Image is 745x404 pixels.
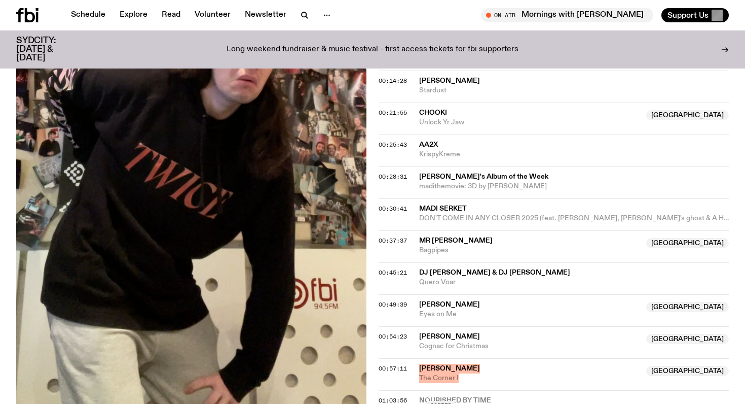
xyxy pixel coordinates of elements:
[661,8,729,22] button: Support Us
[667,11,709,20] span: Support Us
[419,205,467,212] span: Madi Serket
[419,77,480,84] span: [PERSON_NAME]
[419,172,723,182] span: [PERSON_NAME]'s Album of the Week
[379,237,407,245] span: 00:37:37
[419,333,480,340] span: [PERSON_NAME]
[419,269,570,276] span: DJ [PERSON_NAME] & DJ [PERSON_NAME]
[379,205,407,213] span: 00:30:41
[419,374,640,383] span: The Corner I
[379,268,407,277] span: 00:45:21
[419,183,547,190] span: madithemovie: 3D by [PERSON_NAME]
[379,173,407,181] span: 00:28:31
[419,118,640,127] span: Unlock Yr Jaw
[16,37,81,62] h3: SYDCITY: [DATE] & [DATE]
[419,141,438,148] span: AA2x
[379,77,407,85] span: 00:14:28
[419,214,729,223] span: DON'T COME IN ANY CLOSER 2025 (feat. [PERSON_NAME], [PERSON_NAME]'s ghost & A Hype)
[114,8,154,22] a: Explore
[419,150,729,159] span: KrispyKreme
[227,45,518,54] p: Long weekend fundraiser & music festival - first access tickets for fbi supporters
[419,109,447,116] span: ChooKi
[646,302,729,312] span: [GEOGRAPHIC_DATA]
[646,334,729,344] span: [GEOGRAPHIC_DATA]
[419,237,493,244] span: Mr [PERSON_NAME]
[419,86,729,95] span: Stardust
[646,238,729,248] span: [GEOGRAPHIC_DATA]
[189,8,237,22] a: Volunteer
[419,246,640,255] span: Bagpipes
[379,332,407,341] span: 00:54:23
[379,364,407,373] span: 00:57:11
[156,8,187,22] a: Read
[419,342,640,351] span: Cognac for Christmas
[419,310,640,319] span: Eyes on Me
[239,8,292,22] a: Newsletter
[646,110,729,120] span: [GEOGRAPHIC_DATA]
[481,8,653,22] button: On AirMornings with [PERSON_NAME] / Springing into some great music haha do u see what i did ther...
[65,8,111,22] a: Schedule
[419,365,480,372] span: [PERSON_NAME]
[379,300,407,309] span: 00:49:39
[379,141,407,149] span: 00:25:43
[646,366,729,376] span: [GEOGRAPHIC_DATA]
[419,301,480,308] span: [PERSON_NAME]
[379,109,407,117] span: 00:21:55
[419,278,729,287] span: Quero Voar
